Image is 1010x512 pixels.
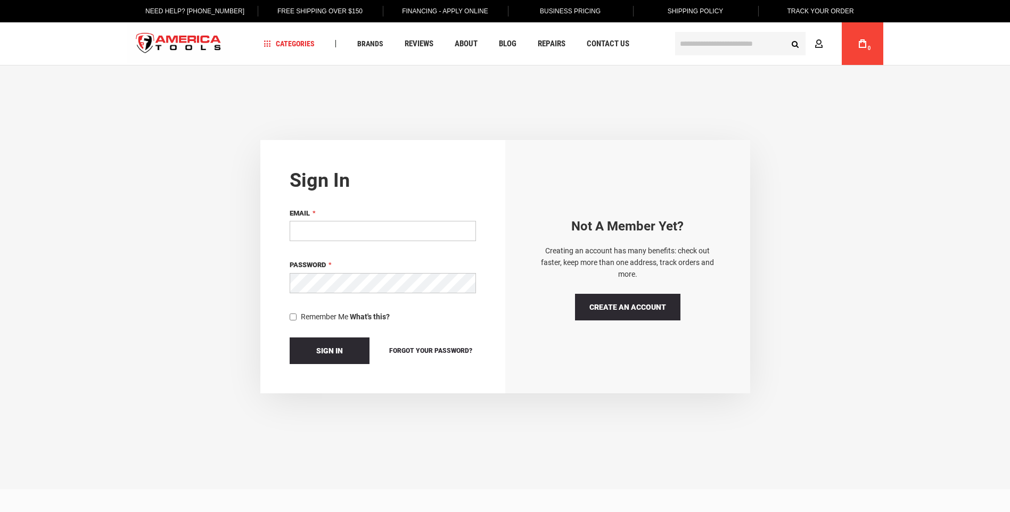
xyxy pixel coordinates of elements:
a: Forgot Your Password? [385,345,476,357]
a: Blog [494,37,521,51]
span: Brands [357,40,383,47]
a: Reviews [400,37,438,51]
span: Create an Account [589,303,666,311]
a: About [450,37,482,51]
a: Repairs [533,37,570,51]
a: 0 [852,22,873,65]
span: Reviews [405,40,433,48]
span: Password [290,261,326,269]
a: Brands [352,37,388,51]
strong: Sign in [290,169,350,192]
button: Sign In [290,337,369,364]
span: Sign In [316,346,343,355]
img: America Tools [127,24,231,64]
span: Blog [499,40,516,48]
span: Email [290,209,310,217]
span: Categories [264,40,315,47]
strong: What's this? [350,312,390,321]
span: Remember Me [301,312,348,321]
span: Shipping Policy [668,7,724,15]
a: store logo [127,24,231,64]
p: Creating an account has many benefits: check out faster, keep more than one address, track orders... [535,245,721,280]
span: Contact Us [587,40,629,48]
span: Repairs [538,40,565,48]
a: Create an Account [575,294,680,320]
a: Contact Us [582,37,634,51]
span: Forgot Your Password? [389,347,472,354]
span: About [455,40,478,48]
a: Categories [259,37,319,51]
span: 0 [868,45,871,51]
strong: Not a Member yet? [571,219,684,234]
button: Search [785,34,806,54]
